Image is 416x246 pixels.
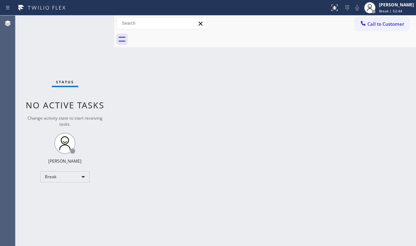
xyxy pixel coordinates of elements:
button: Call to Customer [355,17,409,31]
span: Break | 52:44 [379,8,402,13]
div: [PERSON_NAME] [379,2,414,8]
input: Search [117,18,207,29]
span: Status [56,79,74,84]
span: Change activity state to start receiving tasks. [27,115,103,127]
div: [PERSON_NAME] [48,158,81,164]
div: Break [40,171,90,182]
button: Mute [352,3,362,13]
span: No active tasks [26,99,104,111]
span: Call to Customer [367,21,404,27]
